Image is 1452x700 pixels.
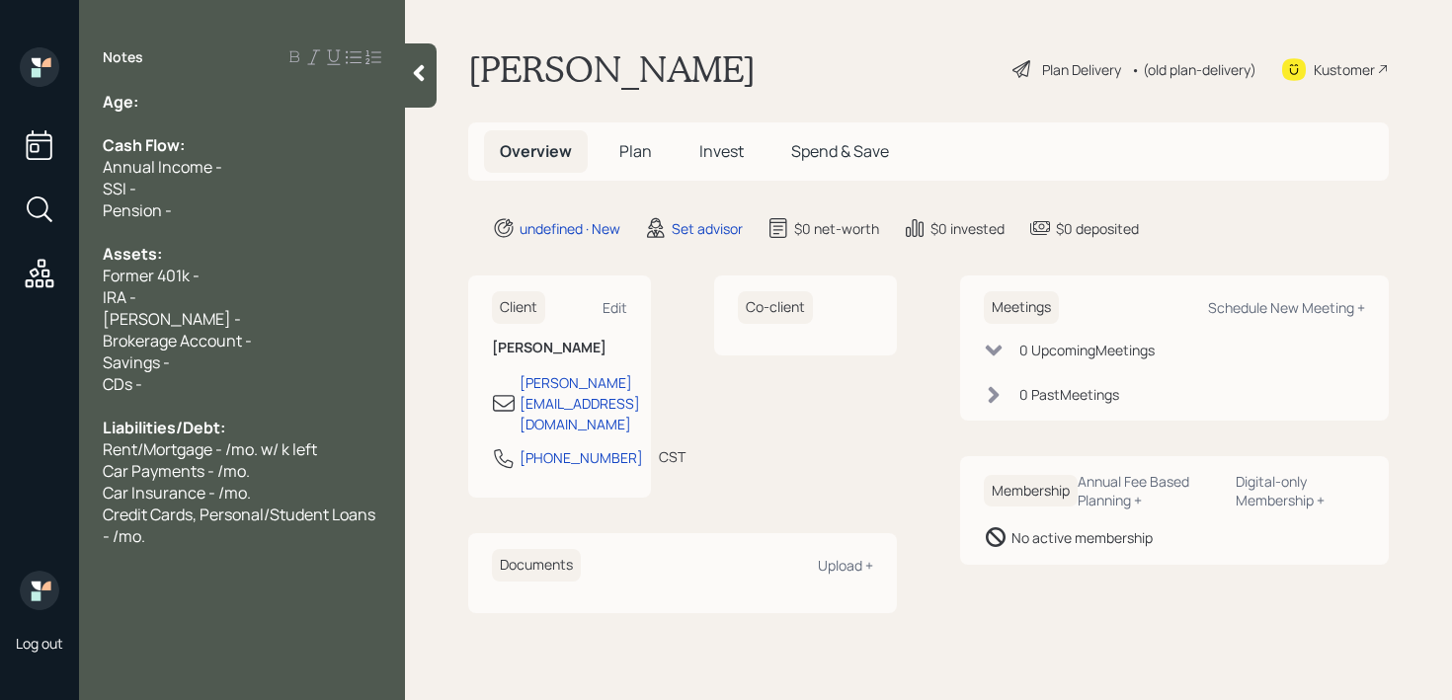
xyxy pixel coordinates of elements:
img: retirable_logo.png [20,571,59,610]
div: $0 invested [930,218,1005,239]
span: Spend & Save [791,140,889,162]
span: Former 401k - [103,265,200,286]
span: Pension - [103,199,172,221]
span: Cash Flow: [103,134,185,156]
div: Schedule New Meeting + [1208,298,1365,317]
h1: [PERSON_NAME] [468,47,756,91]
span: Rent/Mortgage - /mo. w/ k left [103,438,317,460]
span: Invest [699,140,744,162]
div: Log out [16,634,63,653]
div: Kustomer [1314,59,1375,80]
span: Savings - [103,351,170,373]
div: Plan Delivery [1042,59,1121,80]
span: Credit Cards, Personal/Student Loans - /mo. [103,504,378,547]
span: SSI - [103,178,136,199]
h6: Co-client [738,291,813,324]
div: Digital-only Membership + [1236,472,1365,509]
span: IRA - [103,286,136,308]
h6: Meetings [984,291,1059,324]
div: $0 net-worth [794,218,879,239]
h6: Documents [492,549,581,582]
div: $0 deposited [1056,218,1139,239]
h6: Membership [984,475,1078,507]
label: Notes [103,47,143,67]
span: [PERSON_NAME] - [103,308,241,330]
span: Overview [500,140,572,162]
div: CST [659,446,686,467]
div: Upload + [818,556,873,575]
span: Liabilities/Debt: [103,417,225,438]
div: 0 Upcoming Meeting s [1019,340,1155,360]
span: CDs - [103,373,142,395]
span: Car Insurance - /mo. [103,482,251,504]
div: undefined · New [520,218,620,239]
span: Brokerage Account - [103,330,252,351]
span: Plan [619,140,652,162]
span: Age: [103,91,138,113]
span: Car Payments - /mo. [103,460,250,482]
div: 0 Past Meeting s [1019,384,1119,405]
div: Annual Fee Based Planning + [1078,472,1220,509]
h6: [PERSON_NAME] [492,340,627,356]
span: Assets: [103,243,162,265]
div: • (old plan-delivery) [1131,59,1256,80]
span: Annual Income - [103,156,222,178]
h6: Client [492,291,545,324]
div: Edit [603,298,627,317]
div: [PHONE_NUMBER] [520,447,643,468]
div: [PERSON_NAME][EMAIL_ADDRESS][DOMAIN_NAME] [520,372,640,434]
div: No active membership [1011,527,1153,548]
div: Set advisor [672,218,743,239]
